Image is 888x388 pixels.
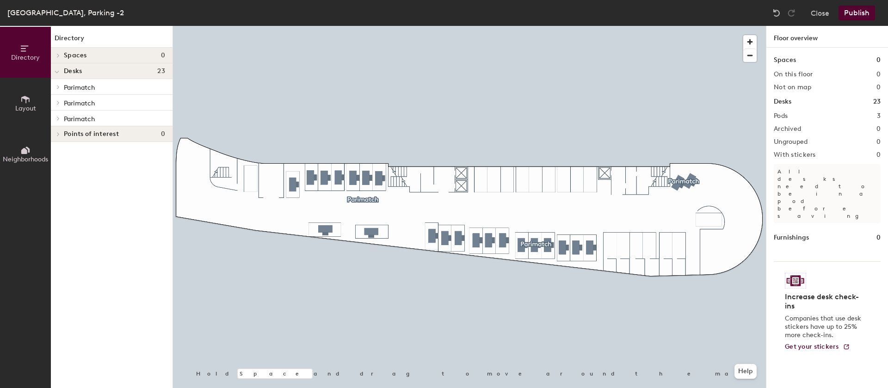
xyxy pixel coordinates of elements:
h2: Not on map [774,84,811,91]
button: Help [734,364,757,379]
h1: Spaces [774,55,796,65]
span: Parimatch [64,84,95,92]
span: Desks [64,68,82,75]
h1: Directory [51,33,173,48]
span: Neighborhoods [3,155,48,163]
span: Parimatch [64,99,95,107]
h1: Furnishings [774,233,809,243]
h4: Increase desk check-ins [785,292,864,311]
p: All desks need to be in a pod before saving [774,164,881,223]
h2: 0 [876,84,881,91]
span: Points of interest [64,130,119,138]
span: Layout [15,105,36,112]
div: [GEOGRAPHIC_DATA], Parking -2 [7,7,124,18]
button: Publish [839,6,875,20]
span: 23 [157,68,165,75]
h2: Pods [774,112,788,120]
img: Undo [772,8,781,18]
span: Spaces [64,52,87,59]
h2: 0 [876,71,881,78]
a: Get your stickers [785,343,850,351]
img: Sticker logo [785,273,806,289]
h1: 0 [876,55,881,65]
img: Redo [787,8,796,18]
span: 0 [161,52,165,59]
h2: Archived [774,125,801,133]
h1: 23 [873,97,881,107]
h1: Desks [774,97,791,107]
h2: 0 [876,125,881,133]
span: Get your stickers [785,343,839,351]
h2: 0 [876,138,881,146]
h2: 3 [877,112,881,120]
h2: 0 [876,151,881,159]
h2: On this floor [774,71,813,78]
h1: Floor overview [766,26,888,48]
span: Directory [11,54,40,62]
h2: With stickers [774,151,816,159]
h2: Ungrouped [774,138,808,146]
p: Companies that use desk stickers have up to 25% more check-ins. [785,314,864,339]
span: 0 [161,130,165,138]
span: Parimatch [64,115,95,123]
button: Close [811,6,829,20]
h1: 0 [876,233,881,243]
